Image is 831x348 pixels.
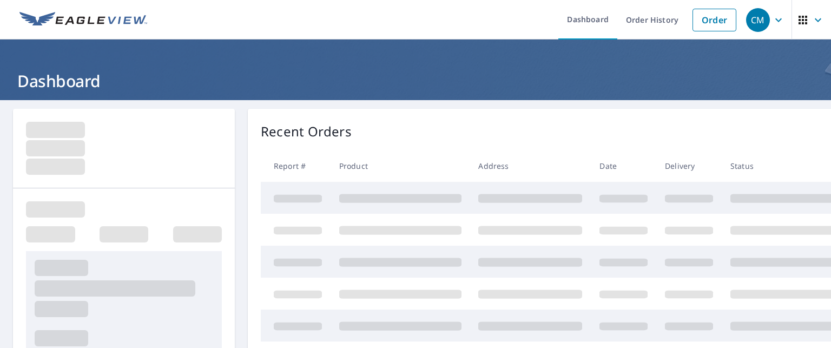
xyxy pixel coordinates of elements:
a: Order [692,9,736,31]
th: Product [331,150,470,182]
img: EV Logo [19,12,147,28]
p: Recent Orders [261,122,352,141]
th: Address [470,150,591,182]
th: Report # [261,150,331,182]
h1: Dashboard [13,70,818,92]
th: Date [591,150,656,182]
div: CM [746,8,770,32]
th: Delivery [656,150,722,182]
